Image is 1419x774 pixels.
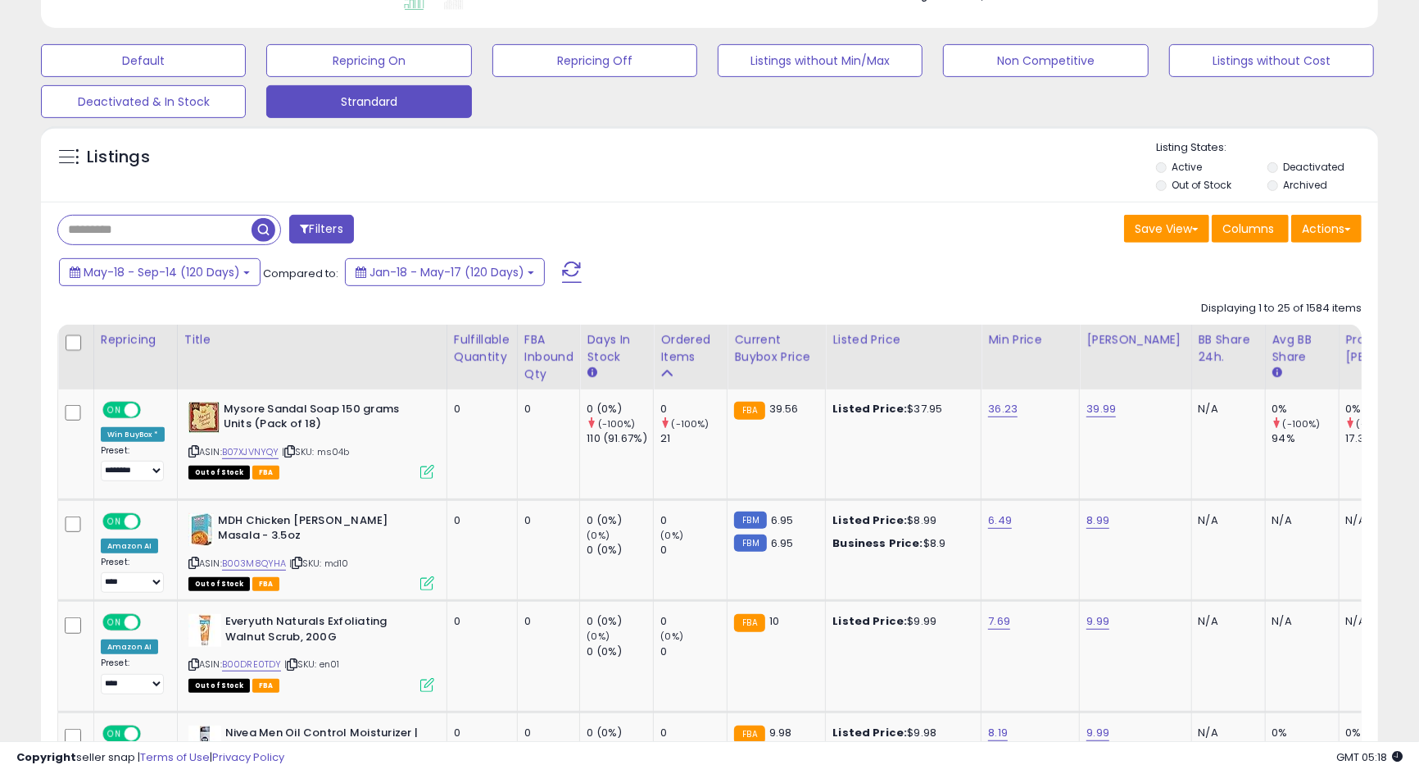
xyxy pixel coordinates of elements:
div: 0 [660,402,727,417]
div: Win BuyBox * [101,427,165,442]
div: $8.99 [832,513,968,528]
a: 36.23 [988,401,1018,417]
div: Listed Price [832,331,974,348]
div: 0 [660,644,727,659]
p: Listing States: [1156,140,1378,156]
span: 9.98 [769,725,792,740]
div: Min Price [988,331,1072,348]
span: ON [104,403,125,417]
span: All listings that are currently out of stock and unavailable for purchase on Amazon [188,679,250,693]
span: FBA [252,679,280,693]
div: 110 (91.67%) [587,431,653,446]
label: Out of Stock [1172,178,1231,192]
small: (-100%) [1283,417,1321,430]
b: Mysore Sandal Soap 150 grams Units (Pack of 18) [224,402,423,436]
div: 0 [454,614,505,629]
div: $37.95 [832,402,968,417]
div: $9.99 [832,614,968,629]
div: N/A [1199,614,1253,629]
span: | SKU: md10 [289,557,349,570]
button: Filters [289,215,353,244]
a: 6.49 [988,512,1012,529]
div: ASIN: [188,513,434,590]
b: Listed Price: [832,613,907,629]
small: Avg BB Share. [1272,366,1282,380]
small: FBM [734,512,766,529]
div: N/A [1199,513,1253,528]
a: 7.69 [988,613,1010,630]
button: Actions [1291,215,1362,243]
span: OFF [138,616,165,630]
small: (0%) [660,529,683,542]
div: Preset: [101,658,165,694]
img: 41ofkQ41zIL._SL40_.jpg [188,614,221,647]
h5: Listings [87,146,150,169]
span: May-18 - Sep-14 (120 Days) [84,264,240,280]
label: Archived [1283,178,1327,192]
div: Days In Stock [587,331,646,366]
a: 9.99 [1086,613,1109,630]
small: (0%) [660,630,683,643]
small: (-100%) [672,417,709,430]
div: $8.9 [832,536,968,551]
div: 0 [660,513,727,528]
button: Repricing Off [492,44,697,77]
a: B00DRE0TDY [222,658,282,672]
span: Jan-18 - May-17 (120 Days) [369,264,524,280]
div: 94% [1272,431,1339,446]
small: Days In Stock. [587,366,596,380]
div: 0 (0%) [587,614,653,629]
label: Deactivated [1283,160,1344,174]
span: ON [104,514,125,528]
span: FBA [252,466,280,480]
b: Listed Price: [832,512,907,528]
button: Strandard [266,85,471,118]
div: 0 (0%) [587,513,653,528]
div: Preset: [101,557,165,593]
a: 8.99 [1086,512,1109,529]
div: 21 [660,431,727,446]
div: 0 [524,614,568,629]
small: FBA [734,402,764,420]
small: (0%) [587,529,610,542]
div: Title [184,331,440,348]
small: FBA [734,614,764,632]
div: ASIN: [188,614,434,690]
span: 6.95 [771,535,794,551]
button: Listings without Min/Max [718,44,923,77]
b: MDH Chicken [PERSON_NAME] Masala - 3.5oz [218,513,417,548]
label: Active [1172,160,1202,174]
span: | SKU: ms04b [282,445,350,458]
small: (0%) [587,630,610,643]
button: Default [41,44,246,77]
a: Terms of Use [140,749,210,765]
span: Columns [1222,221,1274,237]
span: Compared to: [263,266,338,281]
span: 2025-09-15 05:18 GMT [1336,749,1403,765]
div: 0% [1272,402,1339,417]
div: 0 [524,513,568,528]
button: Jan-18 - May-17 (120 Days) [345,258,545,286]
button: May-18 - Sep-14 (120 Days) [59,258,261,286]
strong: Copyright [16,749,76,765]
span: | SKU: en01 [284,658,340,671]
img: 51Lkz-LSgAL._SL40_.jpg [188,402,220,435]
a: B003M8QYHA [222,557,287,571]
div: ASIN: [188,402,434,478]
small: (-100%) [1357,417,1394,430]
span: OFF [138,403,165,417]
div: 0 (0%) [587,543,653,558]
button: Listings without Cost [1169,44,1374,77]
div: Displaying 1 to 25 of 1584 items [1201,301,1362,316]
button: Columns [1212,215,1289,243]
b: Listed Price: [832,725,907,740]
div: seller snap | | [16,750,284,766]
div: 0 [454,402,505,417]
div: N/A [1272,513,1326,528]
div: N/A [1272,614,1326,629]
button: Deactivated & In Stock [41,85,246,118]
div: [PERSON_NAME] [1086,331,1184,348]
span: 6.95 [771,512,794,528]
button: Non Competitive [943,44,1148,77]
span: All listings that are currently out of stock and unavailable for purchase on Amazon [188,466,250,480]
